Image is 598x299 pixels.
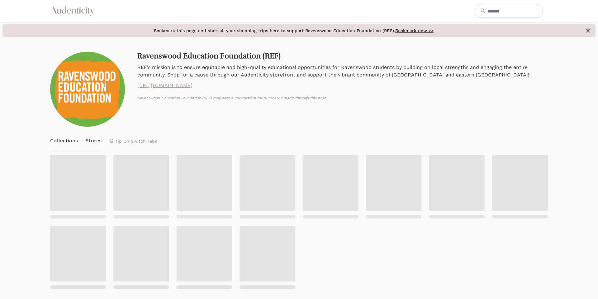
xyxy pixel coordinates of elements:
span: Bookmark this page and start all your shopping trips here to support Ravenswood Education Foundat... [6,27,581,34]
a: Collections [50,130,78,152]
p: REF’s mission is to ensure equitable and high-quality educational opportunities for Ravenswood st... [137,64,548,79]
a: Bookmark now >> [395,28,434,33]
p: Ravenswood Education Foundation (REF) may earn a commission for purchases made through this page. [137,96,548,100]
img: Profile picture [50,52,125,127]
a: Stores [85,130,102,152]
a: [URL][DOMAIN_NAME] [137,82,548,89]
span: translation missing: en.profiles.school_body.tip_on_switch_tabs [115,139,157,144]
a: Ravenswood Education Foundation (REF) [137,51,281,61]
